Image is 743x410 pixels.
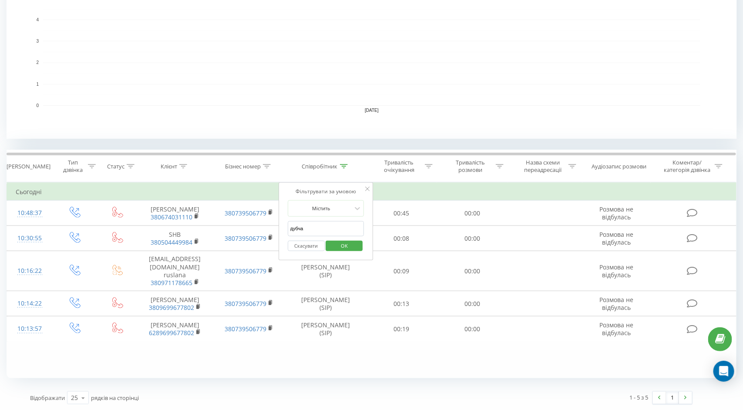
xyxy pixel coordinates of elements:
[138,201,212,226] td: [PERSON_NAME]
[520,159,566,174] div: Назва схеми переадресації
[225,209,266,217] a: 380739506779
[286,316,366,342] td: [PERSON_NAME] (SIP)
[365,108,379,113] text: [DATE]
[332,239,356,252] span: OK
[16,230,44,247] div: 10:30:55
[599,230,633,246] span: Розмова не відбулась
[107,163,124,170] div: Статус
[366,251,437,291] td: 00:09
[151,279,192,287] a: 380971178665
[366,201,437,226] td: 00:45
[666,392,679,404] a: 1
[376,159,423,174] div: Тривалість очікування
[225,325,266,333] a: 380739506779
[599,263,633,279] span: Розмова не відбулась
[91,394,139,402] span: рядків на сторінці
[225,234,266,242] a: 380739506779
[437,226,508,251] td: 00:00
[437,251,508,291] td: 00:00
[16,320,44,337] div: 10:13:57
[36,82,39,87] text: 1
[302,163,338,170] div: Співробітник
[662,159,713,174] div: Коментар/категорія дзвінка
[288,187,364,196] div: Фільтрувати за умовою
[599,205,633,221] span: Розмова не відбулась
[288,241,325,252] button: Скасувати
[7,183,736,201] td: Сьогодні
[16,295,44,312] div: 10:14:22
[138,226,212,251] td: SHB
[30,394,65,402] span: Відображати
[286,291,366,316] td: [PERSON_NAME] (SIP)
[288,221,364,236] input: Введіть значення
[151,238,192,246] a: 380504449984
[366,316,437,342] td: 00:19
[599,321,633,337] span: Розмова не відбулась
[437,316,508,342] td: 00:00
[7,163,50,170] div: [PERSON_NAME]
[36,17,39,22] text: 4
[225,163,261,170] div: Бізнес номер
[151,213,192,221] a: 380674031110
[138,251,212,291] td: [EMAIL_ADDRESS][DOMAIN_NAME] ruslana
[71,393,78,402] div: 25
[149,303,194,312] a: 3809699677802
[225,299,266,308] a: 380739506779
[366,291,437,316] td: 00:13
[36,103,39,108] text: 0
[326,241,363,252] button: OK
[447,159,494,174] div: Тривалість розмови
[592,163,647,170] div: Аудіозапис розмови
[36,60,39,65] text: 2
[437,201,508,226] td: 00:00
[16,205,44,222] div: 10:48:37
[138,291,212,316] td: [PERSON_NAME]
[713,361,734,382] div: Open Intercom Messenger
[138,316,212,342] td: [PERSON_NAME]
[36,39,39,44] text: 3
[630,393,649,402] div: 1 - 5 з 5
[599,296,633,312] span: Розмова не відбулась
[286,251,366,291] td: [PERSON_NAME] (SIP)
[225,267,266,275] a: 380739506779
[60,159,86,174] div: Тип дзвінка
[437,291,508,316] td: 00:00
[149,329,194,337] a: 6289699677802
[16,262,44,279] div: 10:16:22
[161,163,177,170] div: Клієнт
[366,226,437,251] td: 00:08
